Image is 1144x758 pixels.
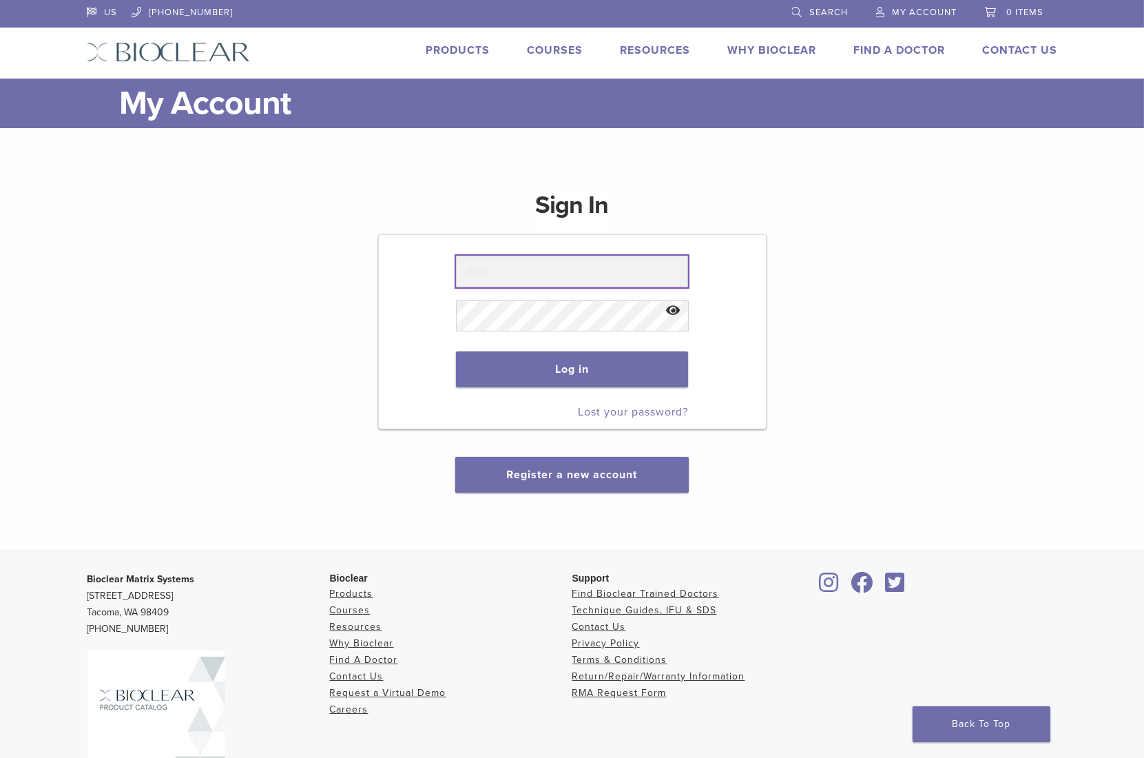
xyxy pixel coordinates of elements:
[815,580,844,594] a: Bioclear
[572,621,626,633] a: Contact Us
[528,43,583,57] a: Courses
[87,571,330,637] p: [STREET_ADDRESS] Tacoma, WA 98409 [PHONE_NUMBER]
[572,637,640,649] a: Privacy Policy
[728,43,817,57] a: Why Bioclear
[572,670,745,682] a: Return/Repair/Warranty Information
[572,654,667,666] a: Terms & Conditions
[913,706,1050,742] a: Back To Top
[983,43,1058,57] a: Contact Us
[455,457,688,493] button: Register a new account
[1007,7,1044,18] span: 0 items
[87,573,195,585] strong: Bioclear Matrix Systems
[330,654,398,666] a: Find A Doctor
[572,573,610,584] span: Support
[330,573,368,584] span: Bioclear
[578,405,688,419] a: Lost your password?
[536,189,609,233] h1: Sign In
[572,687,667,699] a: RMA Request Form
[810,7,849,18] span: Search
[330,637,394,649] a: Why Bioclear
[506,468,637,482] a: Register a new account
[572,588,719,600] a: Find Bioclear Trained Doctors
[881,580,910,594] a: Bioclear
[456,351,688,387] button: Log in
[572,604,717,616] a: Technique Guides, IFU & SDS
[658,294,688,329] button: Show password
[330,588,373,600] a: Products
[330,670,384,682] a: Contact Us
[330,704,368,715] a: Careers
[120,79,1058,128] h1: My Account
[854,43,946,57] a: Find A Doctor
[330,604,371,616] a: Courses
[846,580,878,594] a: Bioclear
[621,43,691,57] a: Resources
[330,687,446,699] a: Request a Virtual Demo
[426,43,490,57] a: Products
[330,621,382,633] a: Resources
[87,42,250,62] img: Bioclear
[893,7,957,18] span: My Account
